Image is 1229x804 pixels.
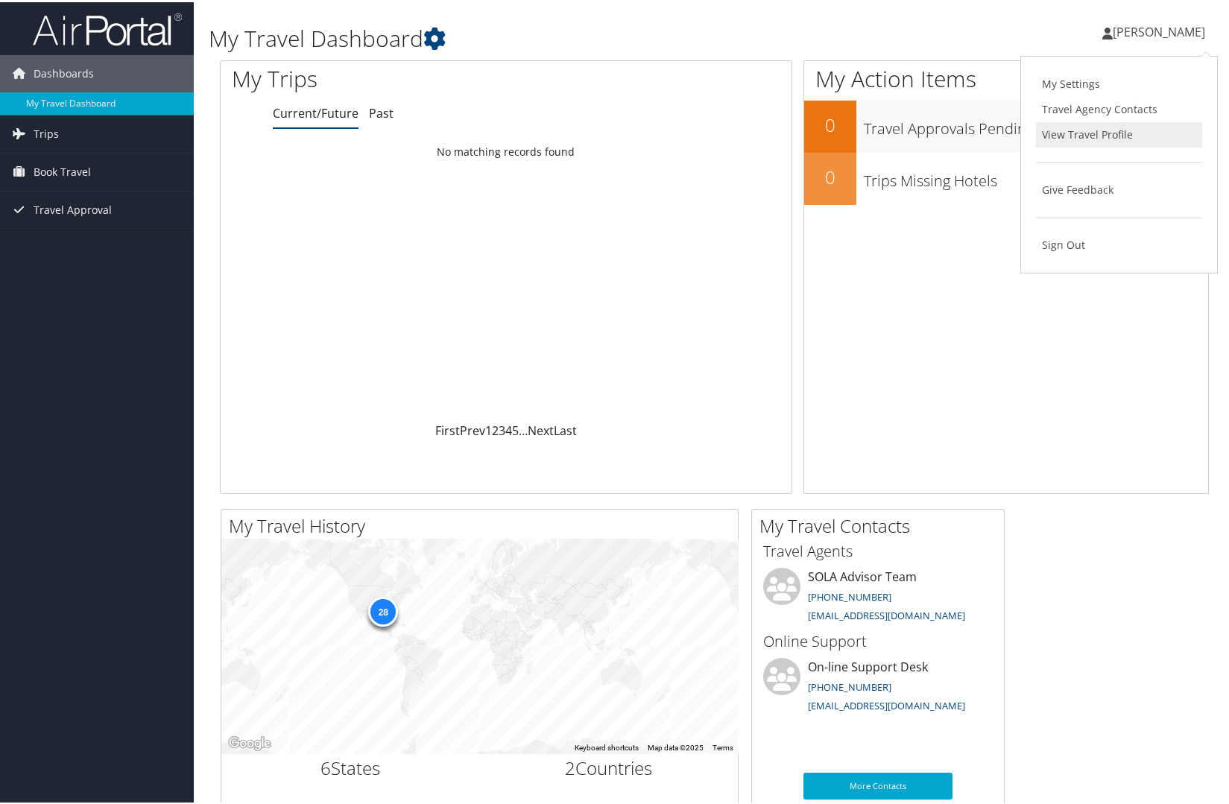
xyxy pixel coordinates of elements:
a: 0Trips Missing Hotels [804,151,1208,203]
a: Last [554,420,577,437]
a: Prev [460,420,485,437]
h2: 0 [804,110,856,136]
a: Open this area in Google Maps (opens a new window) [225,732,274,751]
button: Keyboard shortcuts [575,741,639,751]
h1: My Trips [232,61,543,92]
a: 5 [512,420,519,437]
a: Terms (opens in new tab) [713,741,733,750]
a: 4 [505,420,512,437]
h3: Travel Approvals Pending (Advisor Booked) [864,109,1208,137]
h2: My Travel History [229,511,738,536]
h1: My Travel Dashboard [209,21,883,52]
a: 3 [499,420,505,437]
td: No matching records found [221,136,792,163]
img: Google [225,732,274,751]
span: Trips [34,113,59,151]
a: Next [528,420,554,437]
span: Dashboards [34,53,94,90]
a: Travel Agency Contacts [1036,95,1202,120]
span: Map data ©2025 [648,741,704,750]
h1: My Action Items [804,61,1208,92]
a: [EMAIL_ADDRESS][DOMAIN_NAME] [808,697,965,710]
div: 28 [368,595,398,624]
span: 6 [320,753,331,778]
a: Sign Out [1036,230,1202,256]
a: 1 [485,420,492,437]
a: [PERSON_NAME] [1102,7,1220,52]
span: … [519,420,528,437]
a: [EMAIL_ADDRESS][DOMAIN_NAME] [808,607,965,620]
h2: 0 [804,162,856,188]
a: Past [369,103,394,119]
a: 2 [492,420,499,437]
span: Travel Approval [34,189,112,227]
a: [PHONE_NUMBER] [808,588,891,601]
h3: Trips Missing Hotels [864,161,1208,189]
a: Give Feedback [1036,175,1202,200]
a: [PHONE_NUMBER] [808,678,891,691]
span: [PERSON_NAME] [1113,22,1205,38]
h2: Countries [491,753,727,779]
a: My Settings [1036,69,1202,95]
h3: Travel Agents [763,539,993,560]
span: 2 [565,753,575,778]
a: View Travel Profile [1036,120,1202,145]
h2: States [233,753,469,779]
li: On-line Support Desk [756,656,1000,717]
h3: Online Support [763,629,993,650]
h2: My Travel Contacts [759,511,1004,536]
a: More Contacts [803,770,952,797]
a: 0Travel Approvals Pending (Advisor Booked) [804,98,1208,151]
li: SOLA Advisor Team [756,566,1000,627]
a: First [435,420,460,437]
img: airportal-logo.png [33,10,182,45]
a: Current/Future [273,103,358,119]
span: Book Travel [34,151,91,189]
